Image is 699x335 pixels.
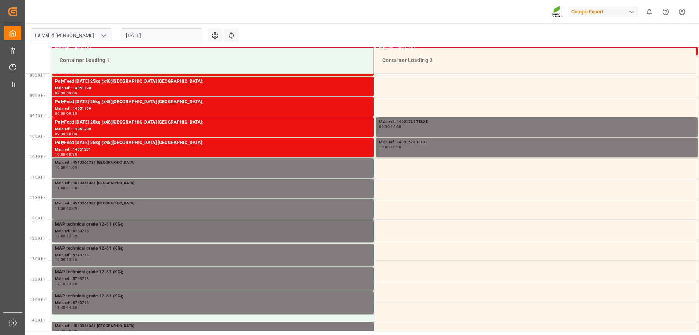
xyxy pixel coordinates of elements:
[67,258,77,261] div: 13:10
[30,257,45,261] span: 13:00 Hr
[55,112,66,115] div: 09:00
[67,306,77,309] div: 14:20
[66,306,67,309] div: -
[55,258,66,261] div: 12:35
[66,132,67,136] div: -
[30,114,45,118] span: 09:30 Hr
[379,125,390,128] div: 09:30
[67,91,77,95] div: 09:00
[55,98,371,106] div: PolyFeed [DATE] 25kg (x48)[GEOGRAPHIC_DATA] [GEOGRAPHIC_DATA];
[391,145,401,149] div: 10:30
[568,5,641,19] button: Compo Expert
[55,186,66,190] div: 11:00
[657,4,674,20] button: Help Center
[30,175,45,179] span: 11:00 Hr
[66,329,67,332] div: -
[55,306,66,309] div: 13:45
[55,282,66,285] div: 13:10
[55,139,371,147] div: PolyFeed [DATE] 25kg (x48)[GEOGRAPHIC_DATA] [GEOGRAPHIC_DATA];
[379,54,690,67] div: Container Loading 2
[55,180,371,186] div: Main ref : 4510361381 [GEOGRAPHIC_DATA]
[641,4,657,20] button: show 0 new notifications
[67,112,77,115] div: 09:30
[66,282,67,285] div: -
[55,160,371,166] div: Main ref : 4510361381 [GEOGRAPHIC_DATA]
[31,28,111,42] input: Type to search/select
[55,276,371,282] div: Main ref : 5743718
[55,329,66,332] div: 14:30
[66,207,67,210] div: -
[66,153,67,156] div: -
[67,282,77,285] div: 13:45
[390,125,391,128] div: -
[55,300,371,306] div: Main ref : 5743718
[30,216,45,220] span: 12:00 Hr
[55,153,66,156] div: 10:00
[391,125,401,128] div: 10:00
[55,323,371,329] div: Main ref : 4510361381 [GEOGRAPHIC_DATA]
[122,28,202,42] input: DD.MM.YYYY
[67,153,77,156] div: 10:30
[30,237,45,241] span: 12:30 Hr
[67,234,77,238] div: 12:35
[55,293,371,300] div: MAP technical grade 12-61 (KG);
[57,54,367,67] div: Container Loading 1
[98,30,109,41] button: open menu
[30,196,45,200] span: 11:30 Hr
[379,119,695,125] div: Main ref : 14051525 TELDE
[66,112,67,115] div: -
[66,234,67,238] div: -
[66,91,67,95] div: -
[55,91,66,95] div: 08:30
[67,329,77,332] div: 15:00
[30,277,45,281] span: 13:30 Hr
[55,147,371,153] div: Main ref : 14051201
[379,139,695,145] div: Main ref : 14051526 TELDE
[67,207,77,210] div: 12:00
[390,145,391,149] div: -
[55,106,371,112] div: Main ref : 14051199
[55,132,66,136] div: 09:30
[55,78,371,85] div: PolyFeed [DATE] 25kg (x48)[GEOGRAPHIC_DATA] [GEOGRAPHIC_DATA];
[55,234,66,238] div: 12:00
[66,166,67,169] div: -
[67,186,77,190] div: 11:30
[55,269,371,276] div: MAP technical grade 12-61 (KG);
[30,135,45,139] span: 10:00 Hr
[55,166,66,169] div: 10:30
[55,228,371,234] div: Main ref : 5743718
[568,7,638,17] div: Compo Expert
[552,5,563,18] img: Screenshot%202023-09-29%20at%2010.02.21.png_1712312052.png
[55,207,66,210] div: 11:30
[55,221,371,228] div: MAP technical grade 12-61 (KG);
[55,119,371,126] div: PolyFeed [DATE] 25kg (x48)[GEOGRAPHIC_DATA] [GEOGRAPHIC_DATA];
[67,132,77,136] div: 10:00
[30,298,45,302] span: 14:00 Hr
[55,245,371,252] div: MAP technical grade 12-61 (KG);
[55,126,371,132] div: Main ref : 14051200
[30,73,45,77] span: 08:30 Hr
[30,94,45,98] span: 09:00 Hr
[379,145,390,149] div: 10:00
[67,166,77,169] div: 11:00
[30,155,45,159] span: 10:30 Hr
[66,186,67,190] div: -
[66,258,67,261] div: -
[55,200,371,207] div: Main ref : 4510361381 [GEOGRAPHIC_DATA]
[30,318,45,322] span: 14:30 Hr
[55,85,371,91] div: Main ref : 14051198
[55,252,371,258] div: Main ref : 5743718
